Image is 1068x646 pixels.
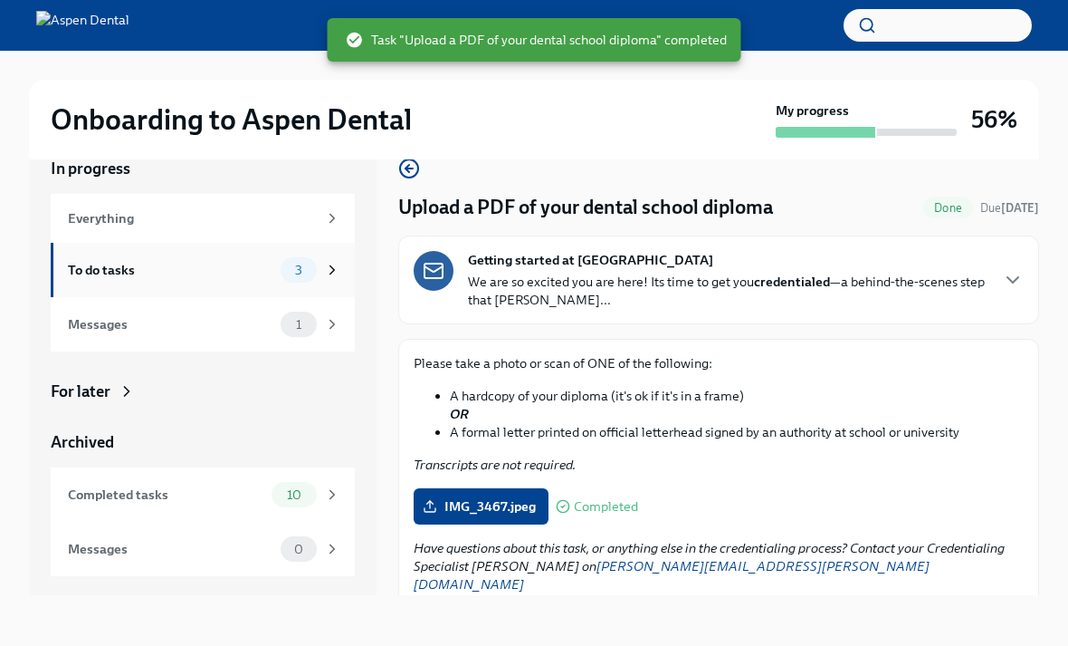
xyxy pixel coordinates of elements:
[980,199,1039,217] span: September 6th, 2025 07:00
[283,543,314,556] span: 0
[414,457,576,473] em: Transcripts are not required.
[285,318,312,332] span: 1
[574,500,638,514] span: Completed
[450,406,469,422] strong: OR
[51,101,412,138] h2: Onboarding to Aspen Dental
[68,208,317,228] div: Everything
[284,264,313,277] span: 3
[68,314,273,334] div: Messages
[754,274,830,290] strong: credentialed
[468,251,713,269] strong: Getting started at [GEOGRAPHIC_DATA]
[51,158,355,179] a: In progress
[426,497,536,516] span: IMG_3467.jpeg
[414,488,548,525] label: IMG_3467.jpeg
[51,468,355,522] a: Completed tasks10
[51,194,355,243] a: Everything
[68,485,264,505] div: Completed tasks
[414,540,1005,593] em: Have questions about this task, or anything else in the credentialing process? Contact your Crede...
[923,201,973,215] span: Done
[1001,201,1039,215] strong: [DATE]
[51,522,355,576] a: Messages0
[51,297,355,352] a: Messages1
[468,273,987,309] p: We are so excited you are here! Its time to get you —a behind-the-scenes step that [PERSON_NAME]...
[398,194,773,221] h4: Upload a PDF of your dental school diploma
[68,260,273,280] div: To do tasks
[276,488,312,502] span: 10
[51,243,355,297] a: To do tasks3
[414,558,930,593] a: [PERSON_NAME][EMAIL_ADDRESS][PERSON_NAME][DOMAIN_NAME]
[51,431,355,453] a: Archived
[51,381,110,402] div: For later
[980,201,1039,215] span: Due
[68,539,273,559] div: Messages
[51,381,355,402] a: For later
[450,387,1024,423] li: A hardcopy of your diploma (it's ok if it's in a frame)
[971,103,1017,136] h3: 56%
[414,354,1024,372] p: Please take a photo or scan of ONE of the following:
[346,31,727,49] span: Task "Upload a PDF of your dental school diploma" completed
[776,101,849,120] strong: My progress
[450,423,1024,441] li: A formal letter printed on official letterhead signed by an authority at school or university
[36,11,129,40] img: Aspen Dental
